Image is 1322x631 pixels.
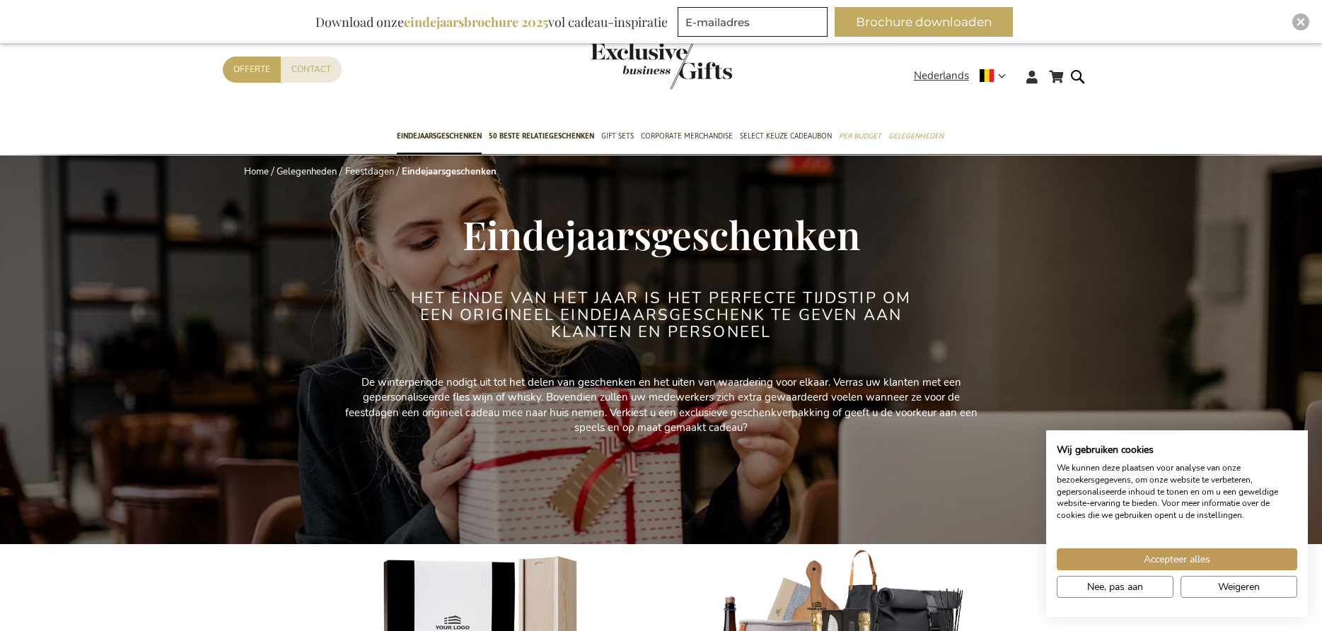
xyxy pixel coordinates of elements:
span: Gelegenheden [888,129,944,143]
div: Close [1292,13,1309,30]
div: Nederlands [914,68,1015,84]
a: store logo [591,42,661,89]
span: Eindejaarsgeschenken [397,129,482,143]
input: E-mailadres [678,7,828,37]
a: Gelegenheden [277,165,337,178]
span: Accepteer alles [1144,552,1210,567]
p: We kunnen deze plaatsen voor analyse van onze bezoekersgegevens, om onze website te verbeteren, g... [1057,462,1297,521]
span: Eindejaarsgeschenken [463,208,860,260]
span: Weigeren [1218,579,1260,594]
span: Select Keuze Cadeaubon [740,129,832,143]
span: Per Budget [839,129,881,143]
button: Pas cookie voorkeuren aan [1057,576,1173,598]
h2: Wij gebruiken cookies [1057,444,1297,456]
div: Download onze vol cadeau-inspiratie [309,7,674,37]
b: eindejaarsbrochure 2025 [404,13,548,30]
strong: Eindejaarsgeschenken [402,165,497,178]
a: Contact [281,57,342,83]
button: Accepteer alle cookies [1057,548,1297,570]
form: marketing offers and promotions [678,7,832,41]
span: 50 beste relatiegeschenken [489,129,594,143]
p: De winterperiode nodigt uit tot het delen van geschenken en het uiten van waardering voor elkaar.... [343,375,980,436]
span: Nederlands [914,68,969,84]
button: Brochure downloaden [835,7,1013,37]
img: Exclusive Business gifts logo [591,42,732,89]
button: Alle cookies weigeren [1181,576,1297,598]
a: Home [244,165,269,178]
img: Close [1297,18,1305,26]
a: Feestdagen [345,165,394,178]
span: Gift Sets [601,129,634,143]
span: Corporate Merchandise [641,129,733,143]
h2: Het einde van het jaar is het perfecte tijdstip om een origineel eindejaarsgeschenk te geven aan ... [396,290,927,341]
span: Nee, pas aan [1087,579,1143,594]
a: Offerte [223,57,281,83]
